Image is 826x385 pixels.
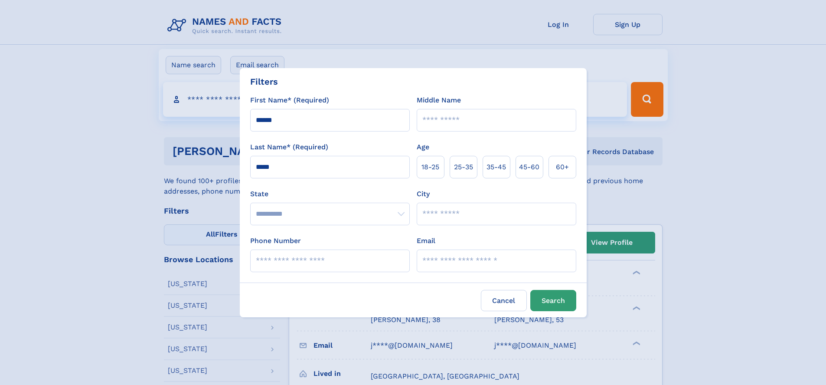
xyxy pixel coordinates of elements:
[421,162,439,172] span: 18‑25
[250,142,328,152] label: Last Name* (Required)
[417,189,430,199] label: City
[481,290,527,311] label: Cancel
[250,189,410,199] label: State
[250,75,278,88] div: Filters
[530,290,576,311] button: Search
[556,162,569,172] span: 60+
[417,142,429,152] label: Age
[417,236,435,246] label: Email
[454,162,473,172] span: 25‑35
[250,95,329,105] label: First Name* (Required)
[417,95,461,105] label: Middle Name
[519,162,539,172] span: 45‑60
[486,162,506,172] span: 35‑45
[250,236,301,246] label: Phone Number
